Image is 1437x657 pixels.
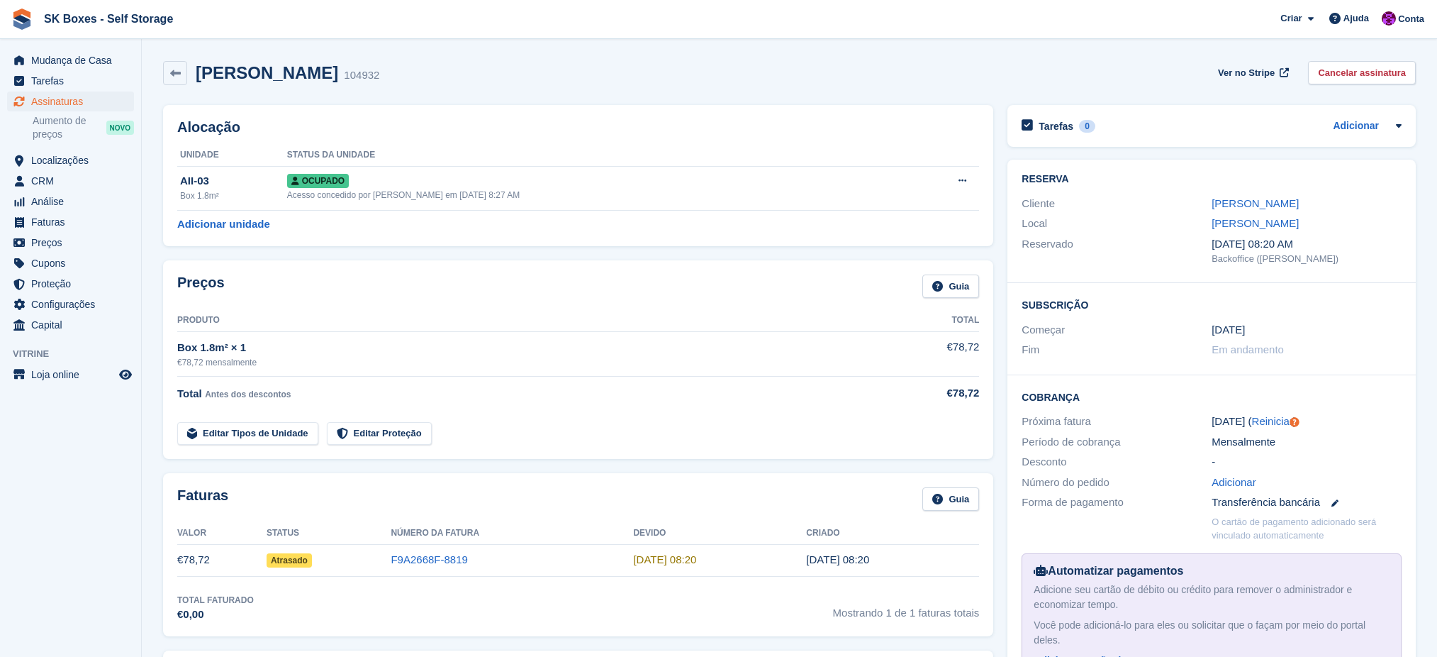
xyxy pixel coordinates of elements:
[38,7,179,31] a: SK Boxes - Self Storage
[1212,197,1299,209] a: [PERSON_NAME]
[633,553,696,565] time: 2025-09-02 07:20:51 UTC
[31,365,116,385] span: Loja online
[177,522,267,545] th: Valor
[1034,563,1390,580] div: Automatizar pagamentos
[180,189,287,202] div: Box 1.8m²
[391,553,467,565] a: F9A2668F-8819
[1212,343,1284,355] span: Em andamento
[33,114,134,142] a: Aumento de preços NOVO
[177,309,888,332] th: Produto
[1382,11,1396,26] img: Mateus Cassange
[177,144,287,167] th: Unidade
[1022,297,1402,311] h2: Subscrição
[7,253,134,273] a: menu
[177,422,318,446] a: Editar Tipos de Unidade
[1212,515,1402,543] p: O cartão de pagamento adicionado será vinculado automaticamente
[117,366,134,383] a: Loja de pré-visualização
[1288,416,1301,429] div: Tooltip anchor
[33,114,106,141] span: Aumento de preços
[7,192,134,211] a: menu
[633,522,806,545] th: Devido
[833,594,980,623] span: Mostrando 1 de 1 faturas totais
[1022,475,1212,491] div: Número do pedido
[1212,252,1402,266] div: Backoffice ([PERSON_NAME])
[1022,322,1212,338] div: Começar
[31,294,116,314] span: Configurações
[1022,434,1212,451] div: Período de cobrança
[31,233,116,253] span: Preços
[31,171,116,191] span: CRM
[287,189,901,201] div: Acesso concedido por [PERSON_NAME] em [DATE] 8:27 AM
[1022,342,1212,358] div: Fim
[1212,322,1245,338] time: 2025-09-01 00:00:00 UTC
[1333,118,1379,135] a: Adicionar
[1039,120,1073,133] h2: Tarefas
[31,192,116,211] span: Análise
[1212,61,1291,84] a: Ver no Stripe
[31,71,116,91] span: Tarefas
[7,71,134,91] a: menu
[1022,495,1212,511] div: Forma de pagamento
[7,233,134,253] a: menu
[7,365,134,385] a: menu
[1252,415,1293,427] a: Reiniciar
[806,522,979,545] th: Criado
[327,422,432,446] a: Editar Proteção
[922,487,979,511] a: Guia
[177,356,888,369] div: €78,72 mensalmente
[7,150,134,170] a: menu
[177,119,979,136] h2: Alocação
[1212,434,1402,451] div: Mensalmente
[31,92,116,111] span: Assinaturas
[888,309,979,332] th: Total
[287,174,349,188] span: Ocupado
[11,9,33,30] img: stora-icon-8386f47178a22dfd0bd8f6a31ec36ba5ce8667c1dd55bd0f319d3a0aa187defe.svg
[177,487,228,511] h2: Faturas
[1034,618,1390,648] div: Você pode adicioná-lo para eles ou solicitar que o façam por meio do portal deles.
[1022,216,1212,232] div: Local
[177,544,267,576] td: €78,72
[888,385,979,402] div: €78,72
[177,594,254,607] div: Total faturado
[922,275,979,298] a: Guia
[7,294,134,314] a: menu
[177,216,270,233] a: Adicionar unidade
[31,150,116,170] span: Localizações
[1212,454,1402,470] div: -
[391,522,633,545] th: Número da fatura
[1022,196,1212,212] div: Cliente
[1280,11,1302,26] span: Criar
[806,553,869,565] time: 2025-09-01 07:20:51 UTC
[196,63,338,82] h2: [PERSON_NAME]
[1212,217,1299,229] a: [PERSON_NAME]
[267,553,312,568] span: Atrasado
[1218,66,1275,80] span: Ver no Stripe
[31,212,116,232] span: Faturas
[1212,475,1256,491] a: Adicionar
[1343,11,1369,26] span: Ajuda
[1212,495,1402,511] div: Transferência bancária
[31,253,116,273] span: Cupons
[31,315,116,335] span: Capital
[1022,236,1212,266] div: Reservado
[1022,390,1402,404] h2: Cobrança
[177,607,254,623] div: €0,00
[31,274,116,294] span: Proteção
[31,50,116,70] span: Mudança de Casa
[7,92,134,111] a: menu
[267,522,391,545] th: Status
[344,67,379,84] div: 104932
[1022,414,1212,430] div: Próxima fatura
[7,171,134,191] a: menu
[1022,174,1402,185] h2: Reserva
[177,340,888,356] div: Box 1.8m² × 1
[177,275,225,298] h2: Preços
[180,173,287,189] div: AII-03
[205,390,291,399] span: Antes dos descontos
[1212,236,1402,253] div: [DATE] 08:20 AM
[888,331,979,376] td: €78,72
[1308,61,1416,84] a: Cancelar assinatura
[7,274,134,294] a: menu
[7,315,134,335] a: menu
[7,212,134,232] a: menu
